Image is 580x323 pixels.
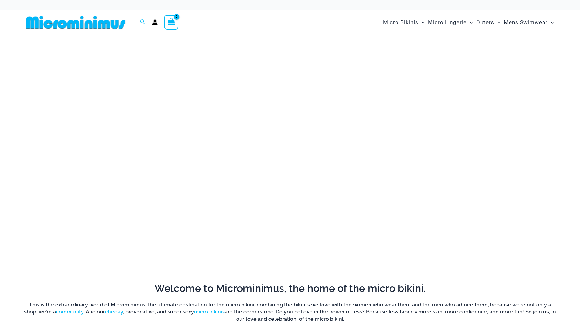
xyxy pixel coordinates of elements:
[418,14,425,31] span: Menu Toggle
[504,14,548,31] span: Mens Swimwear
[383,14,418,31] span: Micro Bikinis
[140,18,146,26] a: Search icon link
[426,13,475,32] a: Micro LingerieMenu ToggleMenu Toggle
[23,15,128,30] img: MM SHOP LOGO FLAT
[23,301,557,323] h6: This is the extraordinary world of Microminimus, the ultimate destination for the micro bikini, c...
[105,309,123,315] a: cheeky
[164,15,179,30] a: View Shopping Cart, empty
[381,12,557,33] nav: Site Navigation
[548,14,554,31] span: Menu Toggle
[502,13,556,32] a: Mens SwimwearMenu ToggleMenu Toggle
[467,14,473,31] span: Menu Toggle
[428,14,467,31] span: Micro Lingerie
[23,282,557,295] h2: Welcome to Microminimus, the home of the micro bikini.
[56,309,83,315] a: community
[152,19,158,25] a: Account icon link
[194,309,225,315] a: micro bikinis
[476,14,494,31] span: Outers
[382,13,426,32] a: Micro BikinisMenu ToggleMenu Toggle
[475,13,502,32] a: OutersMenu ToggleMenu Toggle
[494,14,501,31] span: Menu Toggle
